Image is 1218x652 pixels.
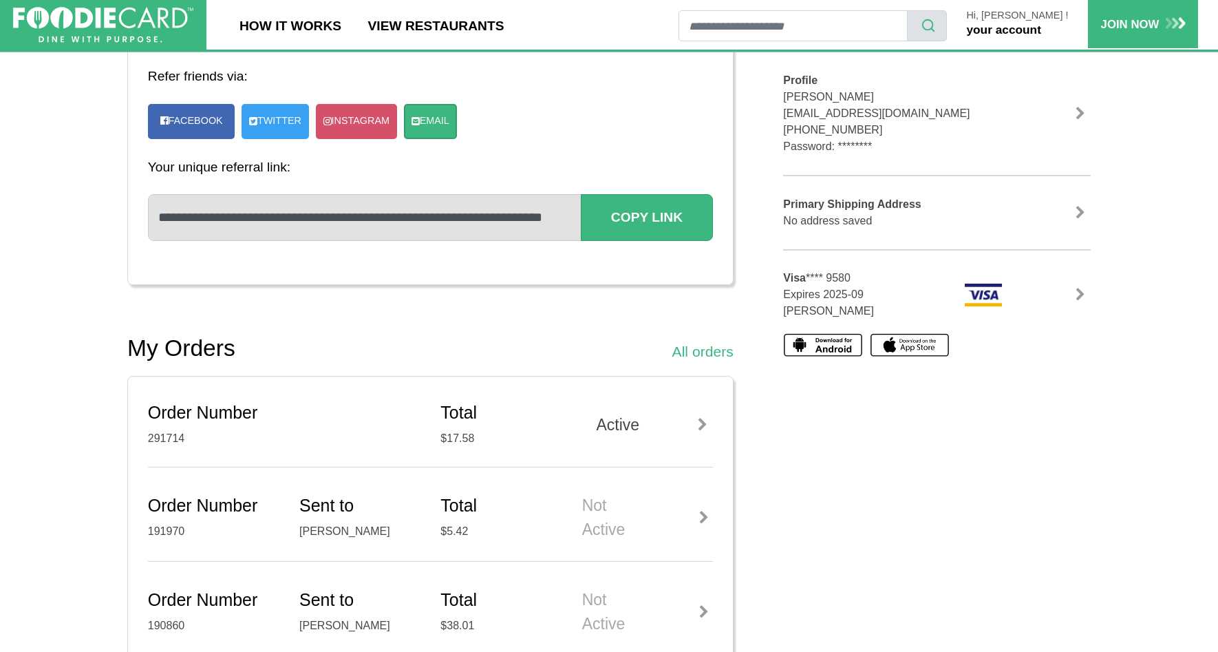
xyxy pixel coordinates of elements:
[332,114,389,129] span: Instagram
[783,74,818,86] b: Profile
[440,403,561,423] h5: Total
[148,430,279,447] div: 291714
[420,114,449,129] span: Email
[299,590,420,611] h5: Sent to
[299,618,420,634] div: [PERSON_NAME]
[148,467,713,562] a: Order Number 191970 Sent to [PERSON_NAME] Total $5.42 Not Active
[148,68,713,84] h4: Refer friends via:
[148,403,279,423] h5: Order Number
[148,590,279,611] h5: Order Number
[148,523,279,540] div: 191970
[582,494,713,541] div: Not Active
[964,283,1003,307] img: visa.png
[581,194,713,240] button: Copy Link
[148,496,279,516] h5: Order Number
[404,104,457,139] a: Email
[907,10,947,41] button: search
[966,10,1068,21] p: Hi, [PERSON_NAME] !
[127,335,235,362] h2: My Orders
[966,23,1040,36] a: your account
[440,618,561,634] div: $38.01
[440,590,561,611] h5: Total
[783,215,872,227] span: No address saved
[679,10,908,41] input: restaurant search
[154,107,229,135] a: Facebook
[773,270,953,319] div: **** 9580 Expires 2025-09 [PERSON_NAME]
[672,341,734,363] a: All orders
[440,523,561,540] div: $5.42
[299,496,420,516] h5: Sent to
[148,377,713,467] a: Order Number 291714 Total $17.58 Active
[440,430,561,447] div: $17.58
[148,618,279,634] div: 190860
[148,159,713,175] h4: Your unique referral link:
[783,72,1003,155] div: [PERSON_NAME] [EMAIL_ADDRESS][DOMAIN_NAME] [PHONE_NUMBER] Password: ********
[582,588,713,635] div: Not Active
[783,272,806,284] b: Visa
[299,523,420,540] div: [PERSON_NAME]
[169,115,223,126] span: Facebook
[242,104,309,139] a: Twitter
[440,496,561,516] h5: Total
[783,198,921,210] b: Primary Shipping Address
[316,104,397,139] a: Instagram
[13,7,193,43] img: FoodieCard; Eat, Drink, Save, Donate
[582,413,713,437] div: Active
[257,114,301,129] span: Twitter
